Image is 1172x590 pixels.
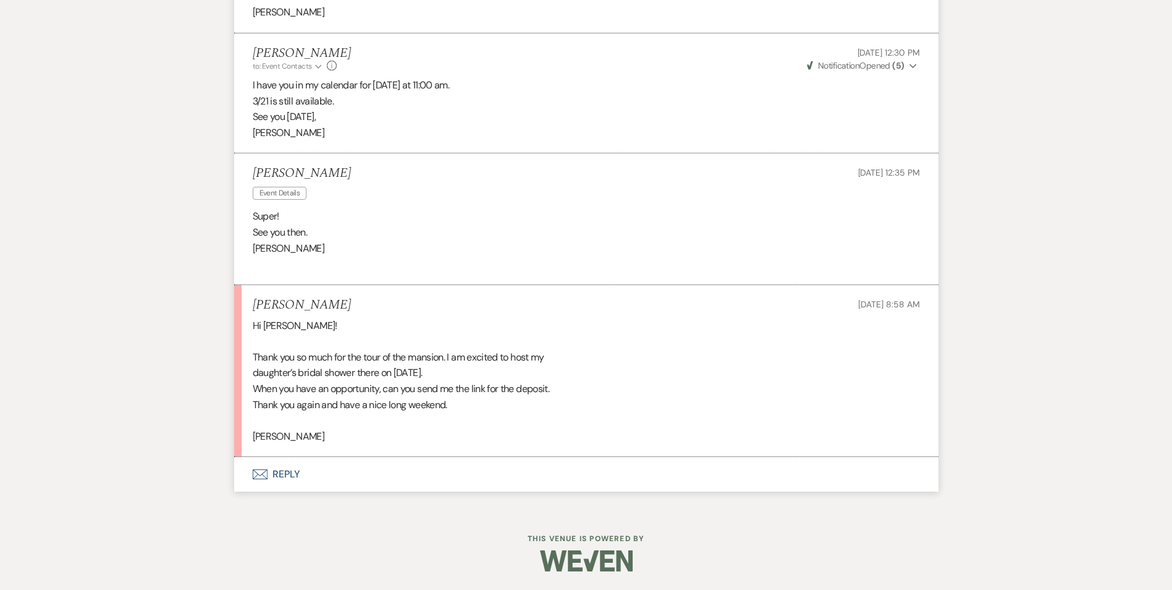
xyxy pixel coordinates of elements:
[253,224,920,241] p: See you then.
[234,457,938,492] button: Reply
[858,47,920,58] span: [DATE] 12:30 PM
[253,4,920,20] p: [PERSON_NAME]
[253,77,920,93] p: I have you in my calendar for [DATE] at 11:00 am.
[253,46,351,61] h5: [PERSON_NAME]
[253,187,307,200] span: Event Details
[253,297,351,313] h5: [PERSON_NAME]
[858,167,920,178] span: [DATE] 12:35 PM
[805,59,920,72] button: NotificationOpened (5)
[253,109,920,125] p: See you [DATE],
[253,125,920,141] p: [PERSON_NAME]
[253,61,312,71] span: to: Event Contacts
[253,318,920,445] div: Hi [PERSON_NAME]! Thank you so much for the tour of the mansion. I am excited to host my daughter...
[807,60,904,71] span: Opened
[253,208,920,224] p: Super!
[818,60,859,71] span: Notification
[540,539,633,583] img: Weven Logo
[253,241,920,257] p: [PERSON_NAME]
[858,299,919,310] span: [DATE] 8:58 AM
[892,60,904,71] strong: ( 5 )
[253,93,920,109] p: 3/21 is still available.
[253,166,351,181] h5: [PERSON_NAME]
[253,61,324,72] button: to: Event Contacts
